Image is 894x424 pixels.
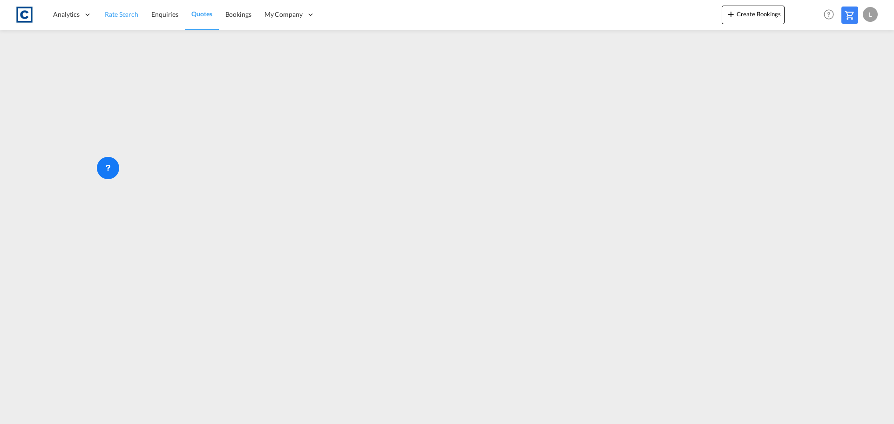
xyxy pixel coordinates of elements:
div: L [863,7,878,22]
span: Analytics [53,10,80,19]
div: Help [821,7,841,23]
span: Quotes [191,10,212,18]
span: My Company [264,10,303,19]
span: Rate Search [105,10,138,18]
span: Help [821,7,837,22]
span: Bookings [225,10,251,18]
button: icon-plus 400-fgCreate Bookings [722,6,785,24]
span: Enquiries [151,10,178,18]
img: 1fdb9190129311efbfaf67cbb4249bed.jpeg [14,4,35,25]
md-icon: icon-plus 400-fg [725,8,737,20]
